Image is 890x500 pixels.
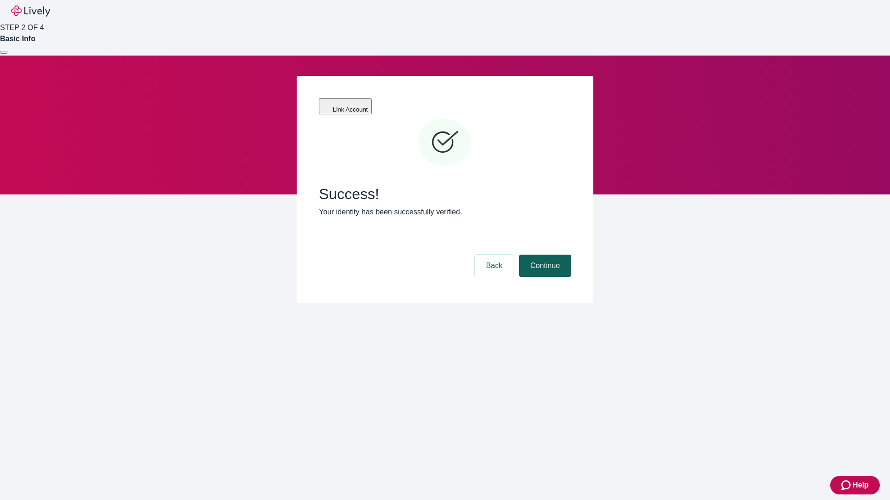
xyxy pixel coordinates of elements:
img: Lively [11,6,50,17]
button: Back [475,255,514,277]
button: Continue [519,255,571,277]
span: Success! [319,185,571,203]
svg: Checkmark icon [417,115,473,170]
span: Help [852,480,869,491]
p: Your identity has been successfully verified. [319,206,571,218]
button: Link Account [319,98,372,114]
svg: Zendesk support icon [841,480,852,491]
button: Zendesk support iconHelp [830,476,880,494]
